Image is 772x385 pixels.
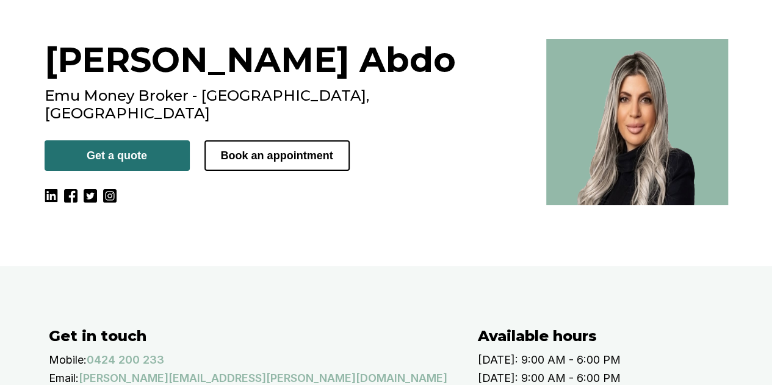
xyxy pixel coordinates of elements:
img: LinkedIn [45,189,58,203]
button: Book an appointment [204,140,350,171]
h2: Get in touch [49,327,453,345]
button: Get a quote [45,140,190,171]
img: Instagram [103,189,117,203]
h2: Emu Money Broker - [GEOGRAPHIC_DATA], [GEOGRAPHIC_DATA] [45,87,532,122]
img: Facebook [64,189,78,203]
img: Best broker in Glenmore Park, NSW - Evette Abdo [546,39,728,205]
p: [DATE]: 9:00 AM - 6:00 PM [478,351,748,369]
p: Mobile: [49,351,87,369]
h1: [PERSON_NAME] Abdo [45,39,532,81]
a: 0424 200 233 [87,351,164,369]
img: Twitter [84,189,97,203]
h2: Available hours [478,327,748,345]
